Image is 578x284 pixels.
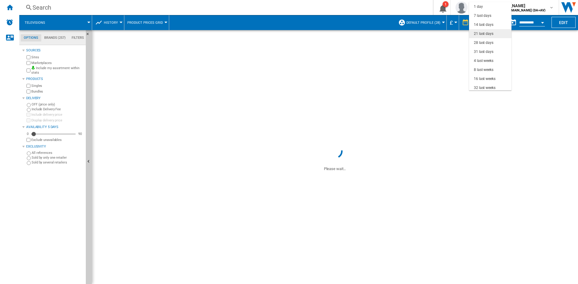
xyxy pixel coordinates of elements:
div: 16 last weeks [474,76,496,81]
div: 1 day [474,4,483,9]
div: 8 last weeks [474,67,493,72]
div: 7 last days [474,13,491,18]
div: 21 last days [474,31,493,36]
div: 31 last days [474,49,493,54]
div: 32 last weeks [474,85,496,90]
div: 28 last days [474,40,493,45]
div: 14 last days [474,22,493,27]
div: 4 last weeks [474,58,493,63]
